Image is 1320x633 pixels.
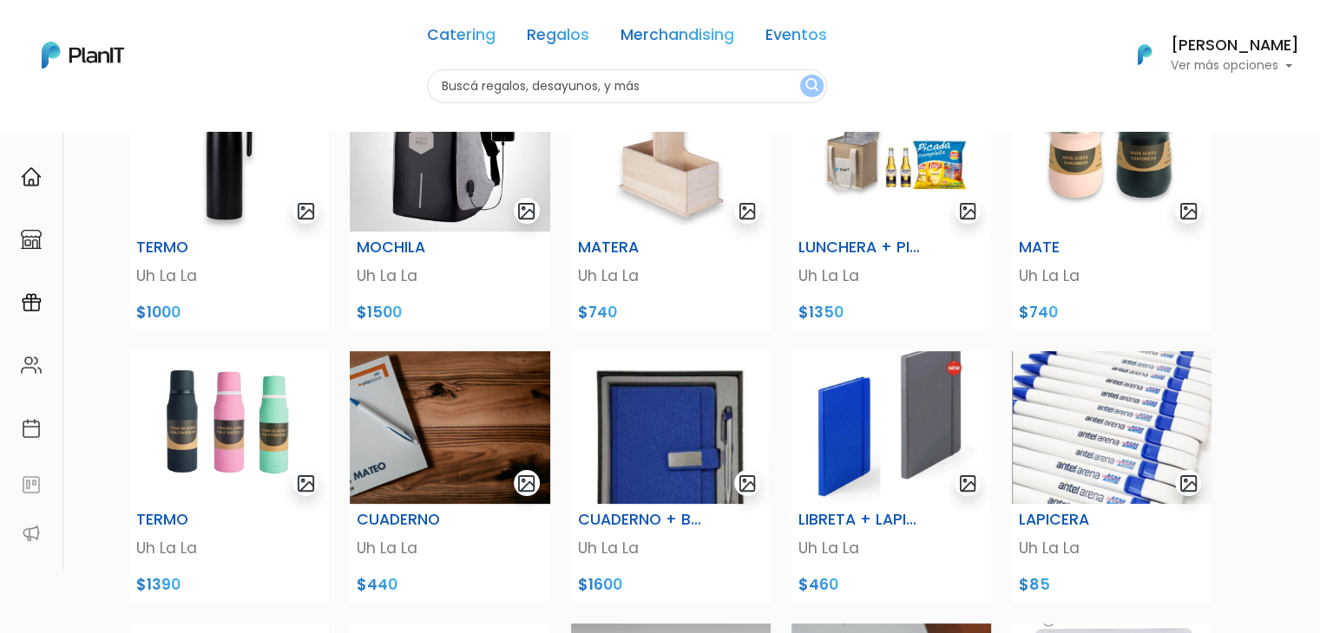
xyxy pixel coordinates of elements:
h6: [PERSON_NAME] [1171,38,1299,54]
p: Ver más opciones [1171,60,1299,72]
a: gallery-light LAPICERA Uh La La $85 [1001,351,1222,603]
span: $740 [1019,302,1058,323]
a: gallery-light MATE Uh La La $740 [1001,79,1222,330]
img: Captura_de_pantalla_2024-02-02_174420.jpg [571,351,771,504]
h6: LUNCHERA + PICADA [798,238,923,257]
img: gallery-light [296,201,316,221]
img: Lunchera_1__1___copia_-Photoroom__98_.jpg [571,79,771,232]
img: Lunchera_1__1___copia_-Photoroom__95_.jpg [1012,79,1212,232]
div: ¿Necesitás ayuda? [89,16,250,50]
img: people-662611757002400ad9ed0e3c099ab2801c6687ba6c219adb57efc949bc21e19d.svg [21,355,42,375]
img: gallery-light [738,473,758,493]
a: Eventos [765,28,827,49]
input: Buscá regalos, desayunos, y más [427,69,827,103]
h6: CUADERNO [357,511,481,529]
img: PlanIt Logo [1126,36,1164,74]
img: calendar-87d922413cdce8b2cf7b7f5f62616a5cf9e4887200fb71536465627b3292af00.svg [21,418,42,439]
a: gallery-light MOCHILA Uh La La $1500 [339,79,560,330]
p: Uh La La [357,264,542,287]
a: gallery-light CUADERNO + BOLIGRAFO Uh La La $1600 [561,351,781,603]
p: Uh La La [798,537,984,559]
p: Uh La La [578,264,764,287]
img: Lunchera_1__1___copia_-Photoroom__92_.jpg [129,79,329,232]
h6: LAPICERA [1019,511,1143,529]
img: search_button-432b6d5273f82d61273b3651a40e1bd1b912527efae98b1b7a1b2c0702e16a8d.svg [805,78,818,95]
img: home-e721727adea9d79c4d83392d1f703f7f8bce08238fde08b1acbfd93340b81755.svg [21,166,42,187]
img: PlanIt Logo [42,42,124,69]
img: gallery-light [1179,473,1199,493]
h6: TERMO [136,511,260,529]
img: gallery-light [958,473,978,493]
h6: MOCHILA [357,238,481,257]
img: marketplace-4ceaa7011d94191e9ded77b95e3339b90024bf715f7c57f8cf31f2d8c509eaba.svg [21,229,42,250]
img: Lunchera_1__1___copia_-Photoroom__89_.jpg [129,351,329,504]
p: Uh La La [798,264,984,287]
a: Merchandising [621,28,734,49]
button: PlanIt Logo [PERSON_NAME] Ver más opciones [1115,32,1299,77]
a: gallery-light TERMO Uh La La $1390 [119,351,339,603]
img: gallery-light [738,201,758,221]
p: Uh La La [1019,537,1205,559]
p: Uh La La [1019,264,1205,287]
p: Uh La La [136,264,322,287]
h6: TERMO [136,238,260,257]
p: Uh La La [357,537,542,559]
a: gallery-light CUADERNO Uh La La $440 [339,351,560,603]
h6: MATE [1019,238,1143,257]
span: $440 [357,574,397,595]
span: $1600 [578,574,622,595]
a: gallery-light MATERA Uh La La $740 [561,79,781,330]
img: feedback-78b5a0c8f98aac82b08bfc38622c3050aee476f2c9584af64705fc4e61158814.svg [21,474,42,495]
img: 6C5B1A3A-9D11-418A-A57B-6FE436E2BFA2.jpeg [1012,351,1212,504]
a: gallery-light TERMO Uh La La $1000 [119,79,339,330]
img: image00032__4_-PhotoRoom__1_.png [350,351,549,504]
span: $740 [578,302,617,323]
img: campaigns-02234683943229c281be62815700db0a1741e53638e28bf9629b52c665b00959.svg [21,292,42,313]
img: gallery-light [958,201,978,221]
img: WhatsApp_Image_2023-07-11_at_15.21-PhotoRoom.png [350,79,549,232]
span: $85 [1019,574,1050,595]
img: gallery-light [296,473,316,493]
a: Catering [427,28,496,49]
span: $1390 [136,574,181,595]
span: $1350 [798,302,844,323]
h6: MATERA [578,238,702,257]
h6: CUADERNO + BOLIGRAFO [578,511,702,529]
img: gallery-light [1179,201,1199,221]
span: $1500 [357,302,402,323]
a: gallery-light LIBRETA + LAPICERA Uh La La $460 [781,351,1001,603]
span: $460 [798,574,838,595]
p: Uh La La [578,537,764,559]
img: gallery-light [516,473,536,493]
a: gallery-light LUNCHERA + PICADA Uh La La $1350 [781,79,1001,330]
img: gallery-light [516,201,536,221]
img: BASF.jpg [791,79,991,232]
img: partners-52edf745621dab592f3b2c58e3bca9d71375a7ef29c3b500c9f145b62cc070d4.svg [21,523,42,544]
span: $1000 [136,302,181,323]
p: Uh La La [136,537,322,559]
a: Regalos [527,28,589,49]
img: WhatsApp_Image_2024-06-13_at_10.28.14.jpg [791,351,991,504]
h6: LIBRETA + LAPICERA [798,511,923,529]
